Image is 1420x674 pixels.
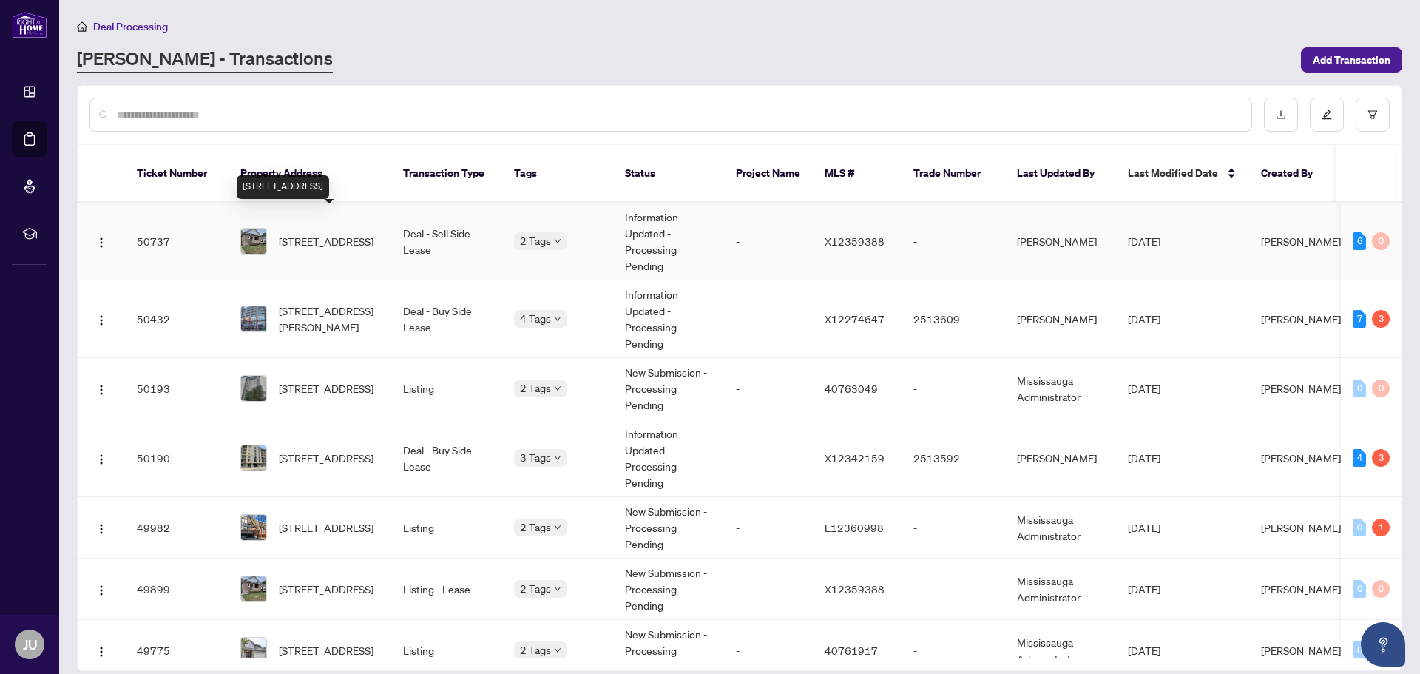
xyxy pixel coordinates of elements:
[95,384,107,396] img: Logo
[554,454,561,462] span: down
[1005,280,1116,358] td: [PERSON_NAME]
[1372,232,1390,250] div: 0
[520,449,551,466] span: 3 Tags
[825,312,885,326] span: X12274647
[554,237,561,245] span: down
[825,382,878,395] span: 40763049
[125,559,229,620] td: 49899
[613,559,724,620] td: New Submission - Processing Pending
[1261,451,1341,465] span: [PERSON_NAME]
[1261,644,1341,657] span: [PERSON_NAME]
[902,419,1005,497] td: 2513592
[724,559,813,620] td: -
[1005,419,1116,497] td: [PERSON_NAME]
[279,581,373,597] span: [STREET_ADDRESS]
[1310,98,1344,132] button: edit
[520,232,551,249] span: 2 Tags
[1128,451,1160,465] span: [DATE]
[89,229,113,253] button: Logo
[95,646,107,658] img: Logo
[89,377,113,400] button: Logo
[902,203,1005,280] td: -
[89,577,113,601] button: Logo
[93,20,168,33] span: Deal Processing
[613,497,724,559] td: New Submission - Processing Pending
[95,314,107,326] img: Logo
[1128,582,1160,596] span: [DATE]
[95,523,107,535] img: Logo
[125,280,229,358] td: 50432
[1005,559,1116,620] td: Mississauga Administrator
[1261,521,1341,534] span: [PERSON_NAME]
[520,641,551,658] span: 2 Tags
[724,145,813,203] th: Project Name
[1261,235,1341,248] span: [PERSON_NAME]
[1261,312,1341,326] span: [PERSON_NAME]
[1356,98,1390,132] button: filter
[1276,109,1286,120] span: download
[391,497,502,559] td: Listing
[391,419,502,497] td: Deal - Buy Side Lease
[1353,449,1366,467] div: 4
[724,419,813,497] td: -
[279,303,379,335] span: [STREET_ADDRESS][PERSON_NAME]
[902,280,1005,358] td: 2513609
[813,145,902,203] th: MLS #
[241,638,266,663] img: thumbnail-img
[1361,622,1405,667] button: Open asap
[391,559,502,620] td: Listing - Lease
[902,358,1005,419] td: -
[1301,47,1402,73] button: Add Transaction
[1372,310,1390,328] div: 3
[1353,380,1366,397] div: 0
[825,582,885,596] span: X12359388
[279,450,373,466] span: [STREET_ADDRESS]
[502,145,613,203] th: Tags
[125,145,229,203] th: Ticket Number
[1322,109,1332,120] span: edit
[1353,519,1366,536] div: 0
[1005,497,1116,559] td: Mississauga Administrator
[1372,380,1390,397] div: 0
[229,145,391,203] th: Property Address
[1005,358,1116,419] td: Mississauga Administrator
[279,380,373,397] span: [STREET_ADDRESS]
[1128,235,1160,248] span: [DATE]
[89,516,113,539] button: Logo
[1372,519,1390,536] div: 1
[95,584,107,596] img: Logo
[613,145,724,203] th: Status
[1372,449,1390,467] div: 3
[279,642,373,658] span: [STREET_ADDRESS]
[241,376,266,401] img: thumbnail-img
[1249,145,1338,203] th: Created By
[1372,580,1390,598] div: 0
[724,497,813,559] td: -
[1261,582,1341,596] span: [PERSON_NAME]
[1005,145,1116,203] th: Last Updated By
[613,280,724,358] td: Information Updated - Processing Pending
[825,521,884,534] span: E12360998
[902,559,1005,620] td: -
[1353,232,1366,250] div: 6
[391,203,502,280] td: Deal - Sell Side Lease
[613,358,724,419] td: New Submission - Processing Pending
[279,233,373,249] span: [STREET_ADDRESS]
[279,519,373,536] span: [STREET_ADDRESS]
[391,145,502,203] th: Transaction Type
[902,145,1005,203] th: Trade Number
[554,585,561,593] span: down
[1128,312,1160,326] span: [DATE]
[1005,203,1116,280] td: [PERSON_NAME]
[125,358,229,419] td: 50193
[1128,521,1160,534] span: [DATE]
[241,576,266,601] img: thumbnail-img
[125,497,229,559] td: 49982
[902,497,1005,559] td: -
[89,638,113,662] button: Logo
[391,358,502,419] td: Listing
[520,380,551,397] span: 2 Tags
[724,203,813,280] td: -
[237,175,329,199] div: [STREET_ADDRESS]
[825,235,885,248] span: X12359388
